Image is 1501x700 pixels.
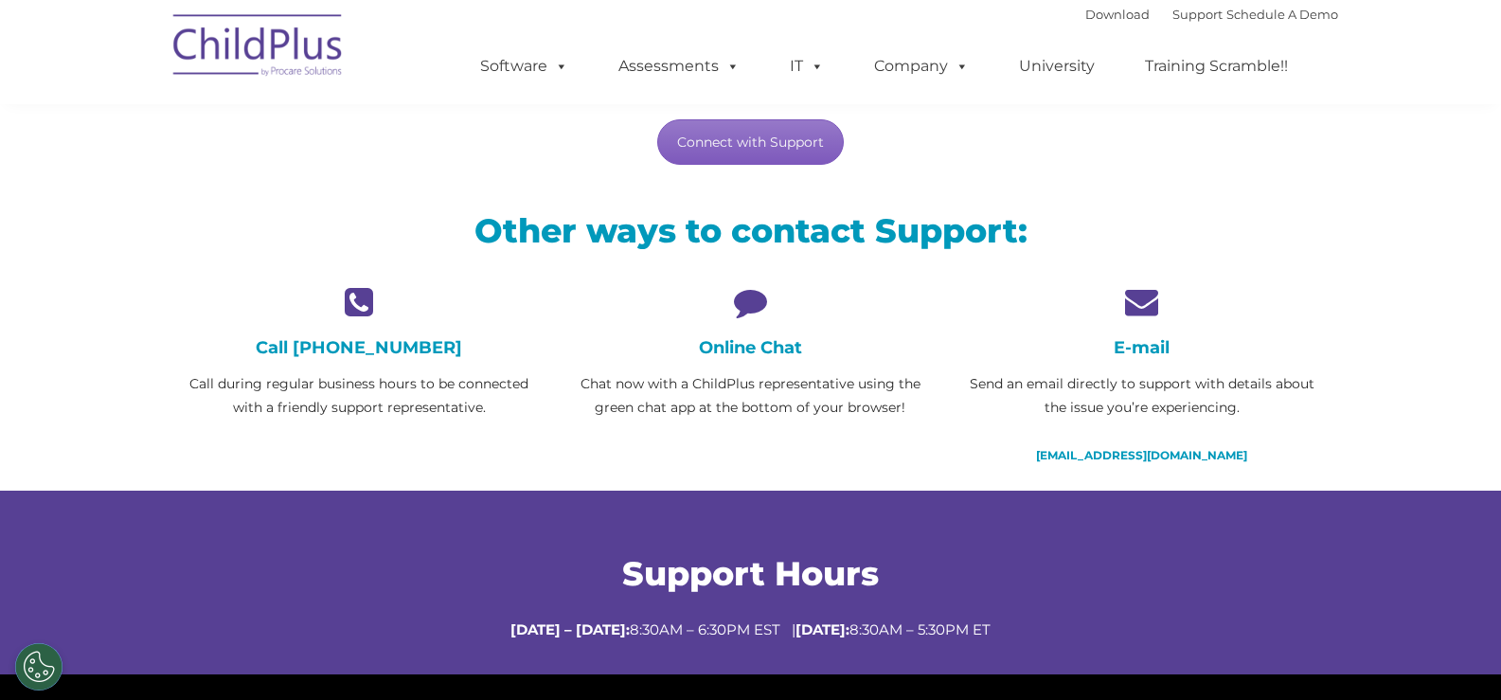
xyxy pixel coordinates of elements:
[657,119,844,165] a: Connect with Support
[510,620,991,638] span: 8:30AM – 6:30PM EST | 8:30AM – 5:30PM ET
[599,47,759,85] a: Assessments
[461,47,587,85] a: Software
[178,337,541,358] h4: Call [PHONE_NUMBER]
[1172,7,1223,22] a: Support
[178,372,541,420] p: Call during regular business hours to be connected with a friendly support representative.
[960,337,1323,358] h4: E-mail
[795,620,849,638] strong: [DATE]:
[510,620,630,638] strong: [DATE] – [DATE]:
[1085,7,1150,22] a: Download
[164,1,353,96] img: ChildPlus by Procare Solutions
[569,337,932,358] h4: Online Chat
[1085,7,1338,22] font: |
[771,47,843,85] a: IT
[960,372,1323,420] p: Send an email directly to support with details about the issue you’re experiencing.
[1000,47,1114,85] a: University
[15,643,63,691] button: Cookies Settings
[1126,47,1307,85] a: Training Scramble!!
[855,47,988,85] a: Company
[178,209,1324,252] h2: Other ways to contact Support:
[569,372,932,420] p: Chat now with a ChildPlus representative using the green chat app at the bottom of your browser!
[1226,7,1338,22] a: Schedule A Demo
[1036,448,1247,462] a: [EMAIL_ADDRESS][DOMAIN_NAME]
[622,553,879,594] span: Support Hours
